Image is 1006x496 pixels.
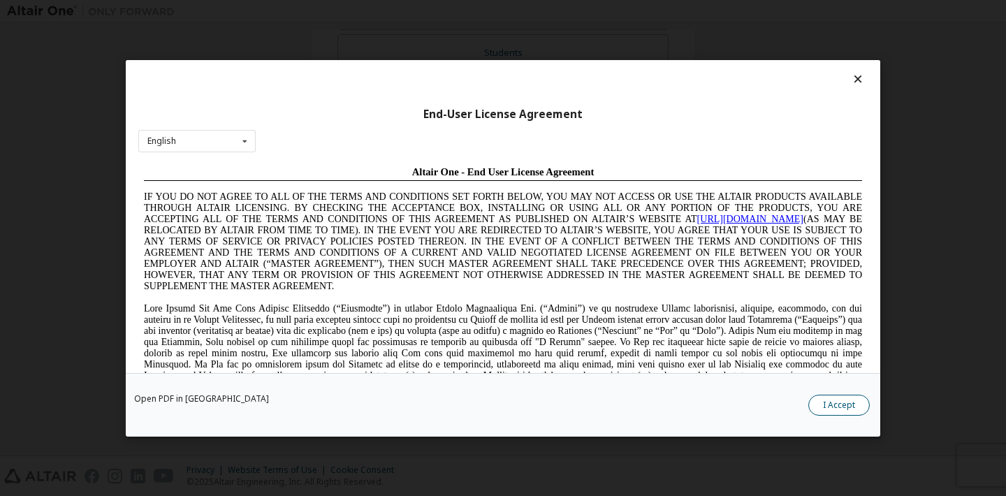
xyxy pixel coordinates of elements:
[559,53,665,64] a: [URL][DOMAIN_NAME]
[6,143,724,242] span: Lore Ipsumd Sit Ame Cons Adipisc Elitseddo (“Eiusmodte”) in utlabor Etdolo Magnaaliqua Eni. (“Adm...
[274,6,456,17] span: Altair One - End User License Agreement
[138,107,868,121] div: End-User License Agreement
[808,395,870,416] button: I Accept
[134,395,269,403] a: Open PDF in [GEOGRAPHIC_DATA]
[147,137,176,145] div: English
[6,31,724,131] span: IF YOU DO NOT AGREE TO ALL OF THE TERMS AND CONDITIONS SET FORTH BELOW, YOU MAY NOT ACCESS OR USE...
